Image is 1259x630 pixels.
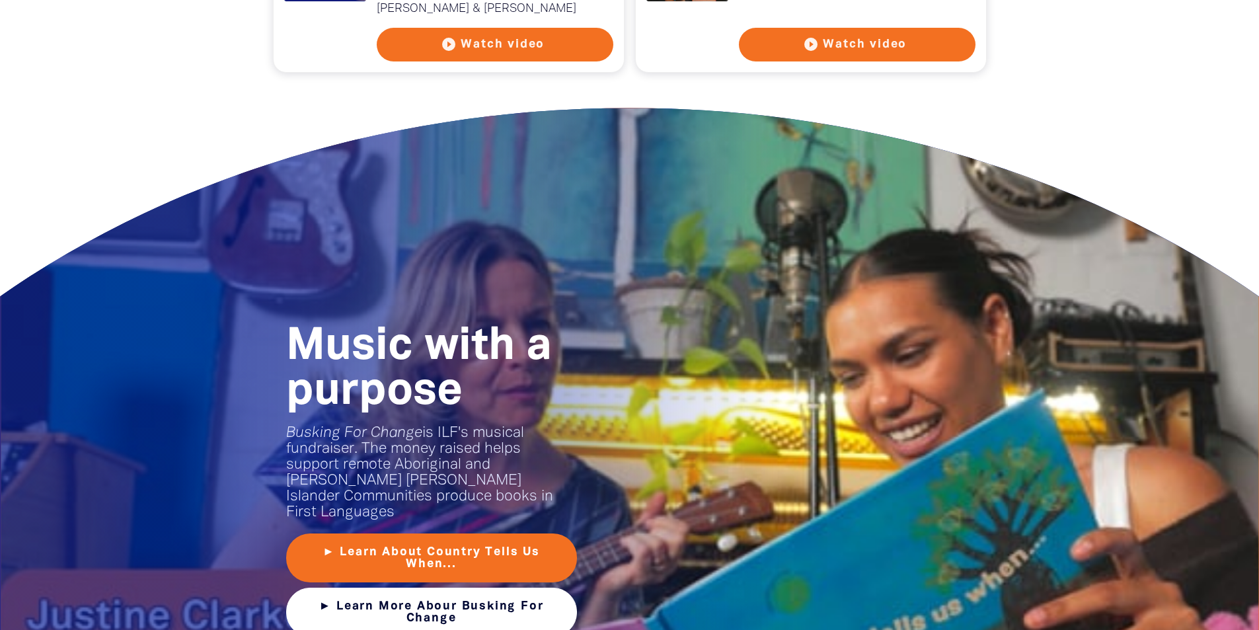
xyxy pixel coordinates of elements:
[803,36,819,52] i: play_circle_filled
[286,327,552,413] span: Music with a purpose
[377,28,613,61] button: play_circle_filled Watch video
[739,28,975,61] button: play_circle_filled Watch video
[286,533,577,582] a: ► Learn About Country Tells Us When...
[441,36,457,52] i: play_circle_filled
[286,425,577,520] p: is ILF's musical fundraiser. The money raised helps support remote Aboriginal and [PERSON_NAME] [...
[286,426,422,440] em: Busking For Change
